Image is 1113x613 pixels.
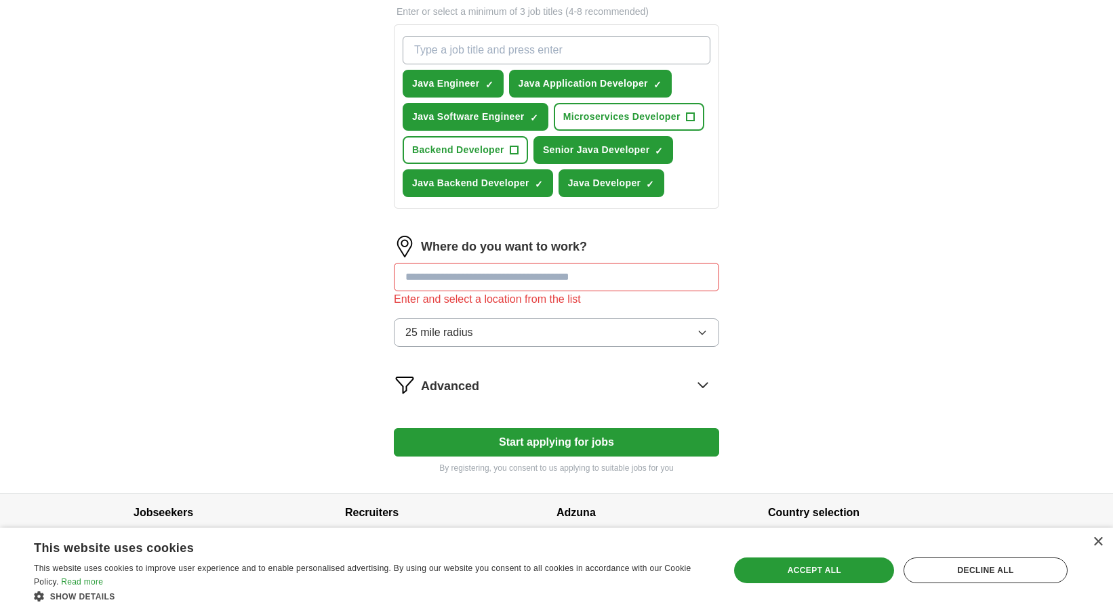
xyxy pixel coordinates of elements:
[554,103,704,131] button: Microservices Developer
[394,291,719,308] div: Enter and select a location from the list
[403,70,504,98] button: Java Engineer✓
[533,136,674,164] button: Senior Java Developer✓
[394,374,416,396] img: filter
[34,589,709,603] div: Show details
[412,143,504,157] span: Backend Developer
[1093,537,1103,547] div: Close
[563,110,681,124] span: Microservices Developer
[394,428,719,457] button: Start applying for jobs
[734,557,894,583] div: Accept all
[655,146,663,156] span: ✓
[530,112,538,123] span: ✓
[394,236,416,257] img: location.png
[412,77,480,91] span: Java Engineer
[403,136,528,164] button: Backend Developer
[34,564,691,587] span: This website uses cookies to improve user experience and to enable personalised advertising. By u...
[653,79,662,90] span: ✓
[559,169,665,197] button: Java Developer✓
[403,36,710,64] input: Type a job title and press enter
[34,536,675,556] div: This website uses cookies
[412,110,525,124] span: Java Software Engineer
[568,176,641,190] span: Java Developer
[421,238,587,256] label: Where do you want to work?
[421,377,479,396] span: Advanced
[646,179,654,190] span: ✓
[768,494,979,532] h4: Country selection
[543,143,650,157] span: Senior Java Developer
[394,5,719,19] p: Enter or select a minimum of 3 job titles (4-8 recommended)
[394,318,719,347] button: 25 mile radius
[405,324,473,341] span: 25 mile radius
[412,176,529,190] span: Java Backend Developer
[904,557,1068,583] div: Decline all
[50,592,115,601] span: Show details
[403,103,548,131] button: Java Software Engineer✓
[519,77,648,91] span: Java Application Developer
[403,169,553,197] button: Java Backend Developer✓
[394,462,719,474] p: By registering, you consent to us applying to suitable jobs for you
[485,79,493,90] span: ✓
[61,577,103,587] a: Read more, opens a new window
[509,70,672,98] button: Java Application Developer✓
[535,179,543,190] span: ✓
